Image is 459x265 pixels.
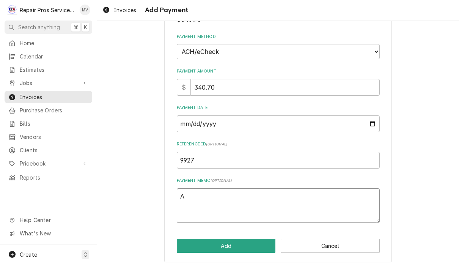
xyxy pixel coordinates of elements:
[20,80,77,88] span: Jobs
[211,179,232,183] span: ( optional )
[20,120,88,128] span: Bills
[177,240,276,254] button: Add
[114,7,136,15] span: Invoices
[177,116,380,133] input: yyyy-mm-dd
[5,118,92,131] a: Bills
[5,145,92,157] a: Clients
[20,107,88,115] span: Purchase Orders
[99,5,139,17] a: Invoices
[5,158,92,170] a: Go to Pricebook
[20,230,88,238] span: What's New
[177,69,380,96] div: Payment Amount
[5,105,92,117] a: Purchase Orders
[177,142,380,148] label: Reference ID
[80,5,90,16] div: Mindy Volker's Avatar
[177,35,380,41] label: Payment Method
[20,160,77,168] span: Pricebook
[5,64,92,77] a: Estimates
[177,240,380,254] div: Button Group
[177,69,380,75] label: Payment Amount
[5,215,92,227] a: Go to Help Center
[83,251,87,259] span: C
[177,142,380,169] div: Reference ID
[5,91,92,104] a: Invoices
[5,51,92,63] a: Calendar
[143,6,188,16] span: Add Payment
[281,240,380,254] button: Cancel
[177,240,380,254] div: Button Group Row
[20,134,88,142] span: Vendors
[20,174,88,182] span: Reports
[20,147,88,155] span: Clients
[80,5,90,16] div: MV
[5,228,92,240] a: Go to What's New
[206,143,227,147] span: ( optional )
[177,178,380,185] label: Payment Memo
[177,106,380,112] label: Payment Date
[5,38,92,50] a: Home
[20,66,88,74] span: Estimates
[7,5,17,16] div: Repair Pros Services Inc's Avatar
[18,24,60,32] span: Search anything
[177,106,380,132] div: Payment Date
[5,131,92,144] a: Vendors
[20,252,37,259] span: Create
[177,189,380,224] textarea: A
[7,5,17,16] div: R
[20,94,88,102] span: Invoices
[20,217,88,225] span: Help Center
[84,24,87,32] span: K
[177,80,191,96] div: $
[177,178,380,223] div: Payment Memo
[20,7,75,15] div: Repair Pros Services Inc
[5,77,92,90] a: Go to Jobs
[73,24,79,32] span: ⌘
[20,53,88,61] span: Calendar
[20,40,88,48] span: Home
[5,21,92,35] button: Search anything⌘K
[177,35,380,60] div: Payment Method
[5,172,92,185] a: Reports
